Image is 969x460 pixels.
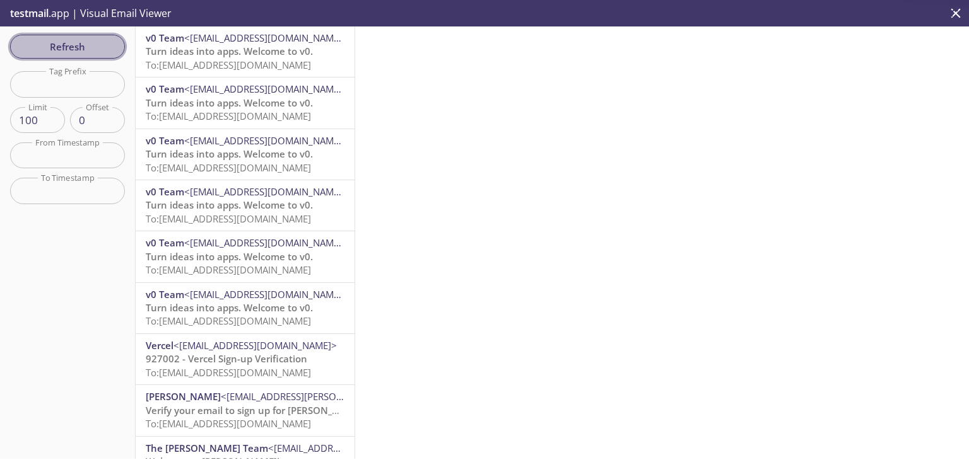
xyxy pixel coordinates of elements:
[10,6,49,20] span: testmail
[146,32,184,44] span: v0 Team
[146,314,311,327] span: To: [EMAIL_ADDRESS][DOMAIN_NAME]
[146,288,184,301] span: v0 Team
[146,59,311,71] span: To: [EMAIL_ADDRESS][DOMAIN_NAME]
[184,236,348,249] span: <[EMAIL_ADDRESS][DOMAIN_NAME]>
[146,185,184,198] span: v0 Team
[184,32,348,44] span: <[EMAIL_ADDRESS][DOMAIN_NAME]>
[136,78,355,128] div: v0 Team<[EMAIL_ADDRESS][DOMAIN_NAME]>Turn ideas into apps. Welcome to v0.To:[EMAIL_ADDRESS][DOMAI...
[146,442,268,454] span: The [PERSON_NAME] Team
[146,96,313,109] span: Turn ideas into apps. Welcome to v0.
[146,83,184,95] span: v0 Team
[146,366,311,379] span: To: [EMAIL_ADDRESS][DOMAIN_NAME]
[136,283,355,333] div: v0 Team<[EMAIL_ADDRESS][DOMAIN_NAME]>Turn ideas into apps. Welcome to v0.To:[EMAIL_ADDRESS][DOMAI...
[136,180,355,231] div: v0 Team<[EMAIL_ADDRESS][DOMAIN_NAME]>Turn ideas into apps. Welcome to v0.To:[EMAIL_ADDRESS][DOMAI...
[146,404,365,417] span: Verify your email to sign up for [PERSON_NAME].
[146,147,313,160] span: Turn ideas into apps. Welcome to v0.
[146,134,184,147] span: v0 Team
[10,35,125,59] button: Refresh
[221,390,382,403] span: <[EMAIL_ADDRESS][PERSON_NAME]>
[146,390,221,403] span: [PERSON_NAME]
[20,38,115,55] span: Refresh
[146,417,311,430] span: To: [EMAIL_ADDRESS][DOMAIN_NAME]
[146,301,313,314] span: Turn ideas into apps. Welcome to v0.
[136,231,355,282] div: v0 Team<[EMAIL_ADDRESS][DOMAIN_NAME]>Turn ideas into apps. Welcome to v0.To:[EMAIL_ADDRESS][DOMAI...
[146,161,311,174] span: To: [EMAIL_ADDRESS][DOMAIN_NAME]
[136,129,355,180] div: v0 Team<[EMAIL_ADDRESS][DOMAIN_NAME]>Turn ideas into apps. Welcome to v0.To:[EMAIL_ADDRESS][DOMAI...
[268,442,430,454] span: <[EMAIL_ADDRESS][PERSON_NAME]>
[146,110,311,122] span: To: [EMAIL_ADDRESS][DOMAIN_NAME]
[146,339,173,352] span: Vercel
[146,250,313,263] span: Turn ideas into apps. Welcome to v0.
[173,339,337,352] span: <[EMAIL_ADDRESS][DOMAIN_NAME]>
[136,26,355,77] div: v0 Team<[EMAIL_ADDRESS][DOMAIN_NAME]>Turn ideas into apps. Welcome to v0.To:[EMAIL_ADDRESS][DOMAI...
[146,352,307,365] span: 927002 - Vercel Sign-up Verification
[184,288,348,301] span: <[EMAIL_ADDRESS][DOMAIN_NAME]>
[184,185,348,198] span: <[EMAIL_ADDRESS][DOMAIN_NAME]>
[184,134,348,147] span: <[EMAIL_ADDRESS][DOMAIN_NAME]>
[146,236,184,249] span: v0 Team
[146,198,313,211] span: Turn ideas into apps. Welcome to v0.
[136,385,355,435] div: [PERSON_NAME]<[EMAIL_ADDRESS][PERSON_NAME]>Verify your email to sign up for [PERSON_NAME].To:[EMA...
[136,334,355,384] div: Vercel<[EMAIL_ADDRESS][DOMAIN_NAME]>927002 - Vercel Sign-up VerificationTo:[EMAIL_ADDRESS][DOMAIN...
[146,263,311,276] span: To: [EMAIL_ADDRESS][DOMAIN_NAME]
[146,212,311,225] span: To: [EMAIL_ADDRESS][DOMAIN_NAME]
[184,83,348,95] span: <[EMAIL_ADDRESS][DOMAIN_NAME]>
[146,45,313,57] span: Turn ideas into apps. Welcome to v0.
